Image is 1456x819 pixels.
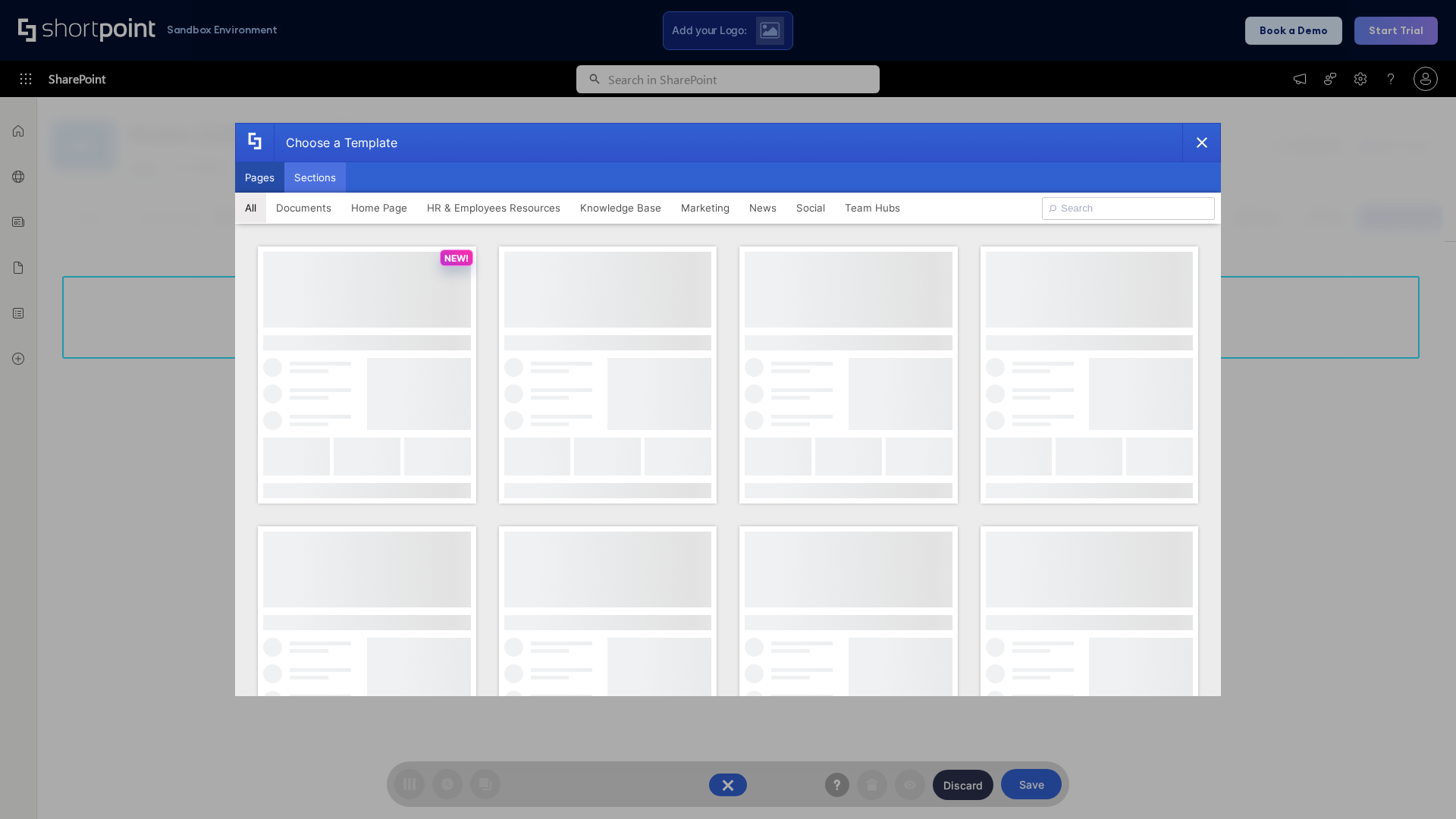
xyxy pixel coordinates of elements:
iframe: Chat Widget [1380,746,1456,819]
button: Team Hubs [835,193,910,223]
button: Social [786,193,835,223]
button: Pages [235,162,284,193]
button: Knowledge Base [570,193,671,223]
button: News [739,193,786,223]
button: Home Page [341,193,417,223]
button: Documents [266,193,341,223]
p: NEW! [444,253,469,264]
button: All [235,193,266,223]
button: Marketing [671,193,739,223]
button: HR & Employees Resources [417,193,570,223]
button: Sections [284,162,346,193]
div: template selector [235,123,1221,696]
input: Search [1042,197,1215,220]
div: Choose a Template [274,124,397,162]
